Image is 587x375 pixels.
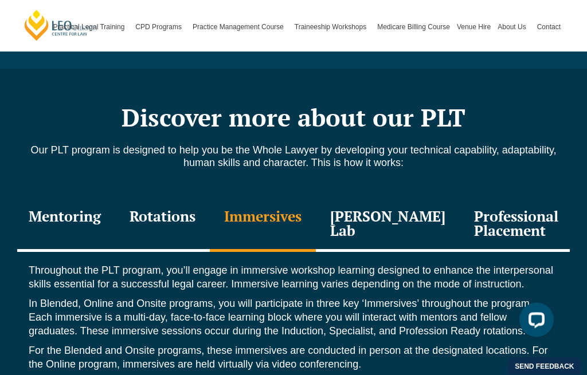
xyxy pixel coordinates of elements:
[534,2,564,52] a: Contact
[132,2,189,52] a: CPD Programs
[453,2,494,52] a: Venue Hire
[50,2,132,52] a: Practical Legal Training
[189,2,291,52] a: Practice Management Course
[291,2,374,52] a: Traineeship Workshops
[17,144,570,169] p: Our PLT program is designed to help you be the Whole Lawyer by developing your technical capabili...
[210,198,316,252] div: Immersives
[510,298,558,346] iframe: LiveChat chat widget
[460,198,573,252] div: Professional Placement
[29,297,558,338] p: In Blended, Online and Onsite programs, you will participate in three key ‘Immersives’ throughout...
[23,9,99,42] a: [PERSON_NAME] Centre for Law
[494,2,533,52] a: About Us
[29,264,558,291] p: Throughout the PLT program, you’ll engage in immersive workshop learning designed to enhance the ...
[29,344,558,372] p: For the Blended and Onsite programs, these immersives are conducted in person at the designated l...
[14,198,115,252] div: Mentoring
[115,198,210,252] div: Rotations
[17,104,570,132] h2: Discover more about our PLT
[316,198,460,252] div: [PERSON_NAME] Lab
[374,2,453,52] a: Medicare Billing Course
